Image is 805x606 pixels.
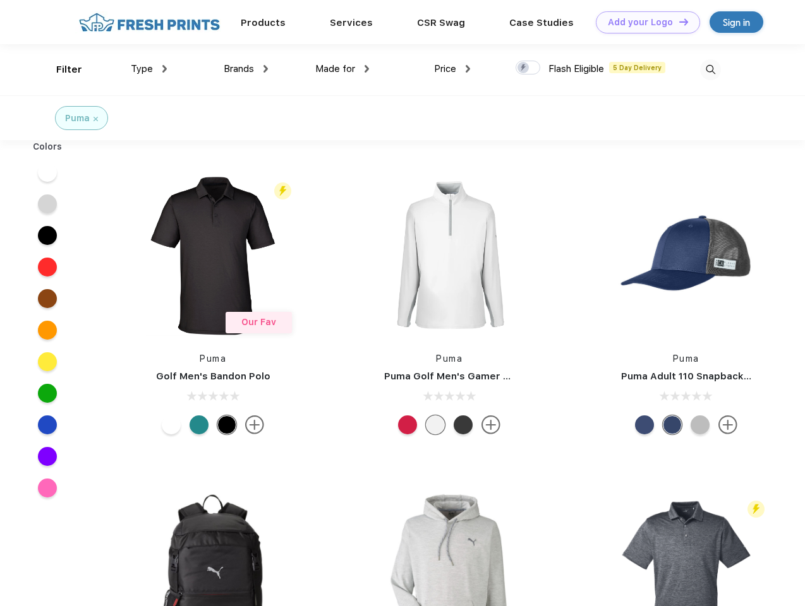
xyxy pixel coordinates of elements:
div: Green Lagoon [190,415,209,434]
div: Ski Patrol [398,415,417,434]
img: desktop_search.svg [700,59,721,80]
img: fo%20logo%202.webp [75,11,224,33]
img: func=resize&h=266 [129,172,297,340]
div: Puma Black [454,415,473,434]
div: Sign in [723,15,750,30]
div: Filter [56,62,82,77]
img: filter_cancel.svg [94,117,98,121]
img: DT [679,18,688,25]
a: Puma Golf Men's Gamer Golf Quarter-Zip [384,371,584,382]
img: flash_active_toggle.svg [274,182,291,199]
a: Golf Men's Bandon Polo [156,371,270,382]
img: more.svg [481,415,500,434]
span: Type [131,63,153,74]
div: Bright White [162,415,181,434]
img: func=resize&h=266 [602,172,770,340]
div: Colors [23,140,72,153]
div: Puma Black [217,415,236,434]
div: Puma [65,112,90,125]
span: Brands [224,63,254,74]
a: Puma [673,353,699,364]
img: flash_active_toggle.svg [747,501,765,518]
img: more.svg [718,415,737,434]
img: dropdown.png [365,65,369,73]
div: Peacoat Qut Shd [635,415,654,434]
a: Puma [436,353,463,364]
a: Services [330,17,373,28]
span: Flash Eligible [548,63,604,74]
div: Peacoat with Qut Shd [663,415,682,434]
img: more.svg [245,415,264,434]
img: dropdown.png [162,65,167,73]
span: Our Fav [241,317,276,327]
span: Price [434,63,456,74]
a: CSR Swag [417,17,465,28]
span: Made for [315,63,355,74]
img: dropdown.png [466,65,470,73]
a: Sign in [710,11,763,33]
div: Bright White [426,415,445,434]
span: 5 Day Delivery [609,62,665,73]
div: Add your Logo [608,17,673,28]
a: Puma [200,353,226,364]
img: dropdown.png [263,65,268,73]
div: Quarry with Brt Whit [691,415,710,434]
img: func=resize&h=266 [365,172,533,340]
a: Products [241,17,286,28]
